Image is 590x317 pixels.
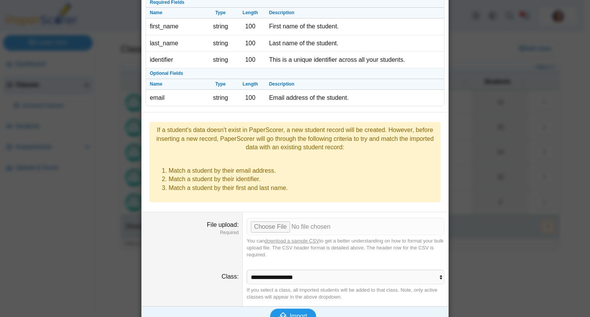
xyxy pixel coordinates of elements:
[265,238,319,244] a: download a sample CSV
[206,79,235,90] th: Type
[235,52,265,68] td: 100
[146,35,206,52] td: last_name
[235,90,265,106] td: 100
[206,8,235,18] th: Type
[146,68,444,79] th: Optional Fields
[146,18,206,35] td: first_name
[206,35,235,52] td: string
[206,18,235,35] td: string
[235,18,265,35] td: 100
[146,79,206,90] th: Name
[265,79,444,90] th: Description
[265,8,444,18] th: Description
[146,8,206,18] th: Name
[207,221,239,228] label: File upload
[265,90,444,106] td: Email address of the student.
[153,126,437,152] div: If a student's data doesn't exist in PaperScorer, a new student record will be created. However, ...
[169,167,437,175] li: Match a student by their email address.
[265,52,444,68] td: This is a unique identifier across all your students.
[146,52,206,68] td: identifier
[206,90,235,106] td: string
[265,35,444,52] td: Last name of the student.
[222,273,239,280] label: Class
[169,184,437,192] li: Match a student by their first and last name.
[247,238,444,259] div: You can to get a better understanding on how to format your bulk upload file. The CSV header form...
[169,175,437,183] li: Match a student by their identifier.
[235,8,265,18] th: Length
[247,287,444,300] div: If you select a class, all imported students will be added to that class. Note, only active class...
[146,90,206,106] td: email
[235,35,265,52] td: 100
[146,229,239,236] dfn: Required
[206,52,235,68] td: string
[265,18,444,35] td: First name of the student.
[235,79,265,90] th: Length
